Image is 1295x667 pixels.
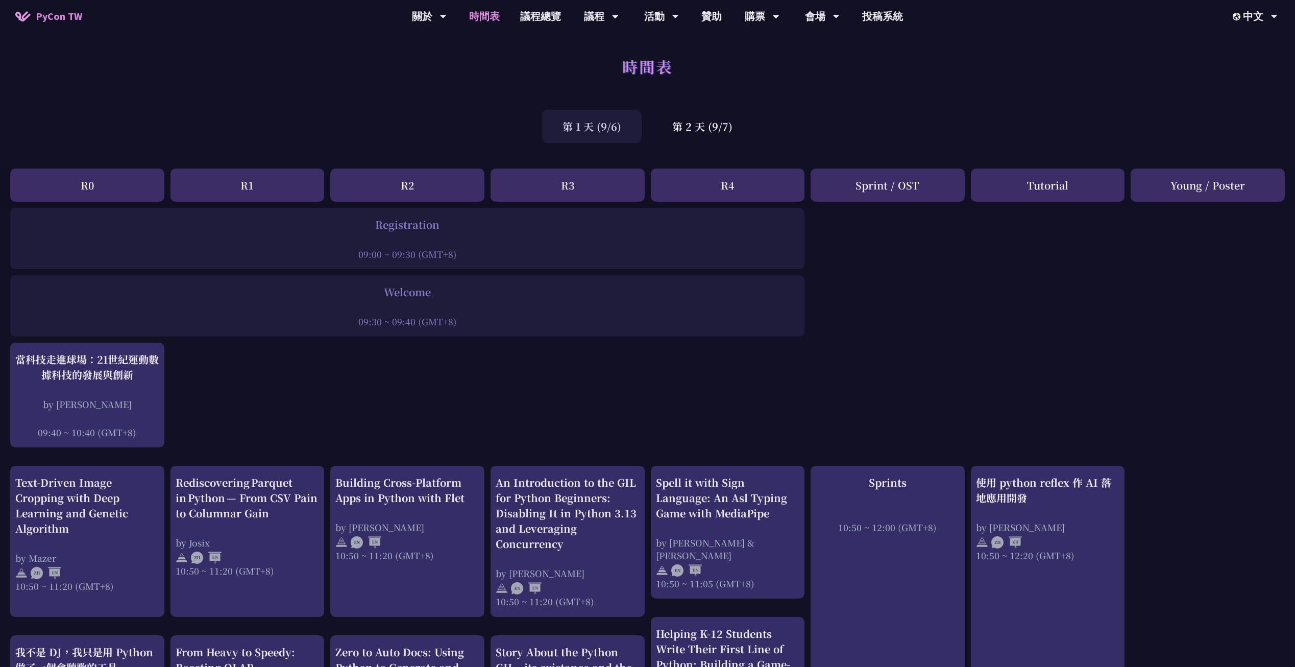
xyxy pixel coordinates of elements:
[15,580,159,592] div: 10:50 ~ 11:20 (GMT+8)
[330,169,484,202] div: R2
[976,549,1120,562] div: 10:50 ~ 12:20 (GMT+8)
[1233,13,1243,20] img: Locale Icon
[15,11,31,21] img: Home icon of PyCon TW 2025
[15,248,799,260] div: 09:00 ~ 09:30 (GMT+8)
[816,521,960,534] div: 10:50 ~ 12:00 (GMT+8)
[15,426,159,439] div: 09:40 ~ 10:40 (GMT+8)
[971,169,1125,202] div: Tutorial
[176,552,188,564] img: svg+xml;base64,PHN2ZyB4bWxucz0iaHR0cDovL3d3dy53My5vcmcvMjAwMC9zdmciIHdpZHRoPSIyNCIgaGVpZ2h0PSIyNC...
[656,475,800,521] div: Spell it with Sign Language: An Asl Typing Game with MediaPipe
[15,284,799,300] div: Welcome
[15,352,159,439] a: 當科技走進球場：21世紀運動數據科技的發展與創新 by [PERSON_NAME] 09:40 ~ 10:40 (GMT+8)
[335,475,479,608] a: Building Cross-Platform Apps in Python with Flet by [PERSON_NAME] 10:50 ~ 11:20 (GMT+8)
[15,352,159,383] div: 當科技走進球場：21世紀運動數據科技的發展與創新
[15,217,799,232] div: Registration
[15,475,159,536] div: Text-Driven Image Cropping with Deep Learning and Genetic Algorithm
[656,564,668,577] img: svg+xml;base64,PHN2ZyB4bWxucz0iaHR0cDovL3d3dy53My5vcmcvMjAwMC9zdmciIHdpZHRoPSIyNCIgaGVpZ2h0PSIyNC...
[496,595,640,608] div: 10:50 ~ 11:20 (GMT+8)
[976,475,1120,506] div: 使用 python reflex 作 AI 落地應用開發
[176,475,320,608] a: Rediscovering Parquet in Python — From CSV Pain to Columnar Gain by Josix 10:50 ~ 11:20 (GMT+8)
[10,169,164,202] div: R0
[496,475,640,608] a: An Introduction to the GIL for Python Beginners: Disabling It in Python 3.13 and Leveraging Concu...
[15,552,159,564] div: by Mazer
[511,582,542,594] img: ENEN.5a408d1.svg
[656,475,800,590] a: Spell it with Sign Language: An Asl Typing Game with MediaPipe by [PERSON_NAME] & [PERSON_NAME] 1...
[652,110,753,143] div: 第 2 天 (9/7)
[335,521,479,534] div: by [PERSON_NAME]
[496,582,508,594] img: svg+xml;base64,PHN2ZyB4bWxucz0iaHR0cDovL3d3dy53My5vcmcvMjAwMC9zdmciIHdpZHRoPSIyNCIgaGVpZ2h0PSIyNC...
[622,51,673,82] h1: 時間表
[335,549,479,562] div: 10:50 ~ 11:20 (GMT+8)
[5,4,92,29] a: PyCon TW
[176,475,320,521] div: Rediscovering Parquet in Python — From CSV Pain to Columnar Gain
[816,475,960,490] div: Sprints
[15,398,159,411] div: by [PERSON_NAME]
[191,552,222,564] img: ZHEN.371966e.svg
[991,536,1022,549] img: ZHZH.38617ef.svg
[335,536,348,549] img: svg+xml;base64,PHN2ZyB4bWxucz0iaHR0cDovL3d3dy53My5vcmcvMjAwMC9zdmciIHdpZHRoPSIyNCIgaGVpZ2h0PSIyNC...
[176,536,320,549] div: by Josix
[176,564,320,577] div: 10:50 ~ 11:20 (GMT+8)
[976,536,988,549] img: svg+xml;base64,PHN2ZyB4bWxucz0iaHR0cDovL3d3dy53My5vcmcvMjAwMC9zdmciIHdpZHRoPSIyNCIgaGVpZ2h0PSIyNC...
[335,475,479,506] div: Building Cross-Platform Apps in Python with Flet
[811,169,965,202] div: Sprint / OST
[31,567,61,579] img: ZHEN.371966e.svg
[170,169,325,202] div: R1
[15,315,799,328] div: 09:30 ~ 09:40 (GMT+8)
[351,536,381,549] img: ENEN.5a408d1.svg
[15,567,28,579] img: svg+xml;base64,PHN2ZyB4bWxucz0iaHR0cDovL3d3dy53My5vcmcvMjAwMC9zdmciIHdpZHRoPSIyNCIgaGVpZ2h0PSIyNC...
[671,564,702,577] img: ENEN.5a408d1.svg
[651,169,805,202] div: R4
[542,110,642,143] div: 第 1 天 (9/6)
[36,9,82,24] span: PyCon TW
[656,536,800,562] div: by [PERSON_NAME] & [PERSON_NAME]
[491,169,645,202] div: R3
[496,567,640,580] div: by [PERSON_NAME]
[15,475,159,608] a: Text-Driven Image Cropping with Deep Learning and Genetic Algorithm by Mazer 10:50 ~ 11:20 (GMT+8)
[1131,169,1285,202] div: Young / Poster
[496,475,640,552] div: An Introduction to the GIL for Python Beginners: Disabling It in Python 3.13 and Leveraging Concu...
[976,521,1120,534] div: by [PERSON_NAME]
[656,577,800,590] div: 10:50 ~ 11:05 (GMT+8)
